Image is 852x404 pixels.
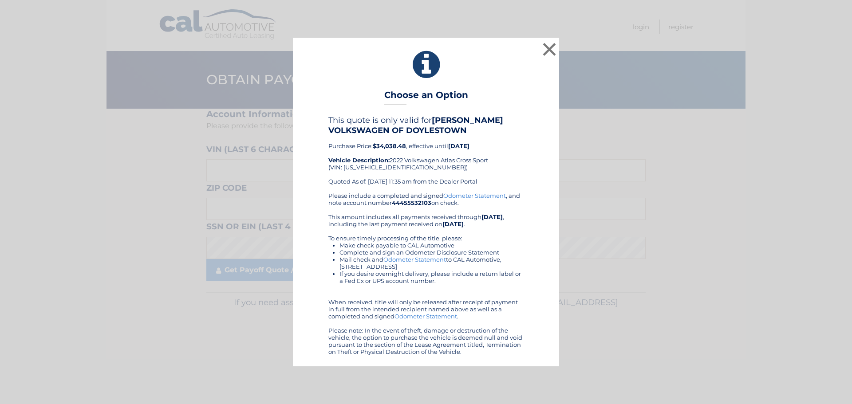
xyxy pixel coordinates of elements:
[540,40,558,58] button: ×
[328,115,524,135] h4: This quote is only valid for
[328,115,524,192] div: Purchase Price: , effective until 2022 Volkswagen Atlas Cross Sport (VIN: [US_VEHICLE_IDENTIFICAT...
[481,213,503,220] b: [DATE]
[339,249,524,256] li: Complete and sign an Odometer Disclosure Statement
[442,220,464,227] b: [DATE]
[339,256,524,270] li: Mail check and to CAL Automotive, [STREET_ADDRESS]
[394,313,457,320] a: Odometer Statement
[383,256,446,263] a: Odometer Statement
[384,90,468,105] h3: Choose an Option
[328,192,524,355] div: Please include a completed and signed , and note account number on check. This amount includes al...
[373,142,406,149] b: $34,038.48
[443,192,506,199] a: Odometer Statement
[328,115,503,135] b: [PERSON_NAME] VOLKSWAGEN OF DOYLESTOWN
[339,270,524,284] li: If you desire overnight delivery, please include a return label or a Fed Ex or UPS account number.
[448,142,469,149] b: [DATE]
[392,199,431,206] b: 44455532103
[328,157,390,164] strong: Vehicle Description:
[339,242,524,249] li: Make check payable to CAL Automotive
